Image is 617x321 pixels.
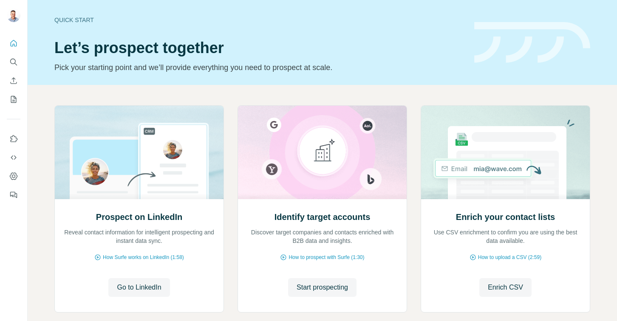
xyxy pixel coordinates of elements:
button: Go to LinkedIn [108,278,170,297]
img: banner [474,22,590,63]
p: Discover target companies and contacts enriched with B2B data and insights. [246,228,398,245]
span: Enrich CSV [488,282,523,293]
span: How Surfe works on LinkedIn (1:58) [103,253,184,261]
h1: Let’s prospect together [54,39,464,56]
span: How to upload a CSV (2:59) [478,253,541,261]
span: Start prospecting [297,282,348,293]
p: Use CSV enrichment to confirm you are using the best data available. [430,228,581,245]
img: Identify target accounts [238,106,407,199]
img: Prospect on LinkedIn [54,106,224,199]
img: Avatar [7,8,20,22]
button: Use Surfe API [7,150,20,165]
span: How to prospect with Surfe (1:30) [289,253,364,261]
button: Dashboard [7,169,20,184]
button: My lists [7,92,20,107]
p: Reveal contact information for intelligent prospecting and instant data sync. [63,228,215,245]
h2: Identify target accounts [275,211,371,223]
p: Pick your starting point and we’ll provide everything you need to prospect at scale. [54,62,464,73]
button: Use Surfe on LinkedIn [7,131,20,146]
div: Quick start [54,16,464,24]
button: Start prospecting [288,278,357,297]
span: Go to LinkedIn [117,282,161,293]
h2: Enrich your contact lists [456,211,555,223]
button: Search [7,54,20,70]
button: Quick start [7,36,20,51]
button: Enrich CSV [7,73,20,88]
button: Feedback [7,187,20,203]
img: Enrich your contact lists [421,106,590,199]
h2: Prospect on LinkedIn [96,211,182,223]
button: Enrich CSV [479,278,532,297]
